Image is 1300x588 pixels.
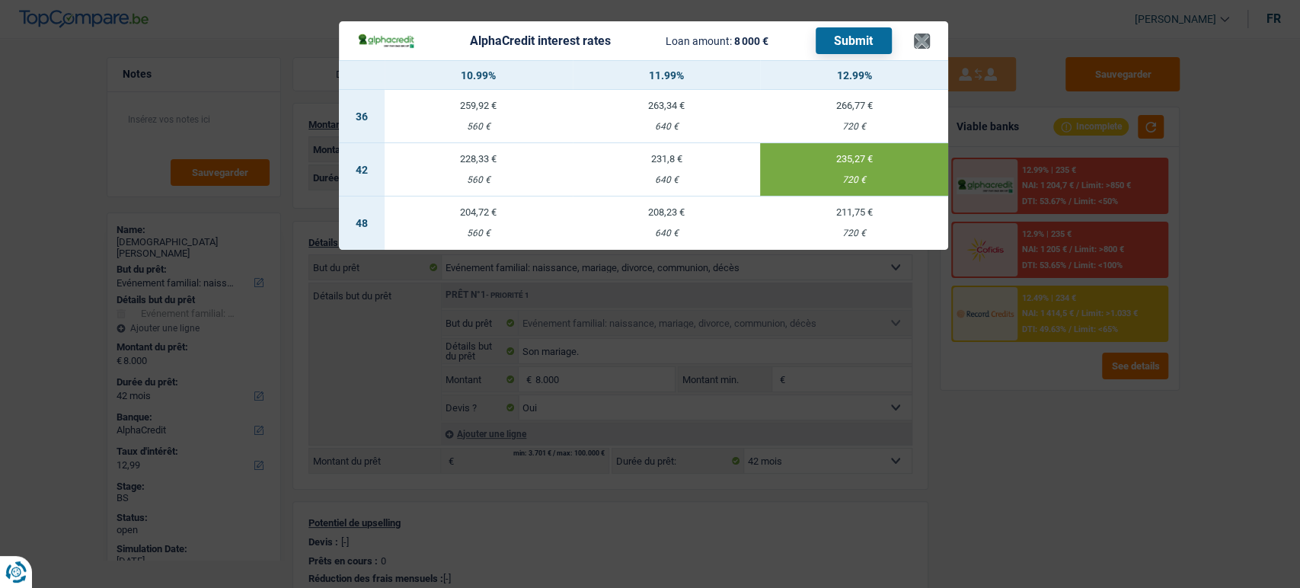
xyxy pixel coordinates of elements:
span: Loan amount: [666,35,732,47]
div: 720 € [760,228,948,238]
th: 11.99% [573,61,761,90]
div: 640 € [573,122,761,132]
div: 204,72 € [385,207,573,217]
div: 560 € [385,228,573,238]
div: 640 € [573,228,761,238]
div: 720 € [760,122,948,132]
div: 211,75 € [760,207,948,217]
div: 235,27 € [760,154,948,164]
div: 263,34 € [573,101,761,110]
div: 266,77 € [760,101,948,110]
td: 36 [339,90,385,143]
div: 640 € [573,175,761,185]
th: 12.99% [760,61,948,90]
button: × [914,34,930,49]
div: 560 € [385,122,573,132]
button: Submit [816,27,892,54]
td: 48 [339,197,385,250]
div: 228,33 € [385,154,573,164]
div: 259,92 € [385,101,573,110]
span: 8 000 € [734,35,768,47]
td: 42 [339,143,385,197]
div: AlphaCredit interest rates [470,35,611,47]
div: 560 € [385,175,573,185]
div: 720 € [760,175,948,185]
div: 208,23 € [573,207,761,217]
th: 10.99% [385,61,573,90]
div: 231,8 € [573,154,761,164]
img: AlphaCredit [357,32,415,50]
